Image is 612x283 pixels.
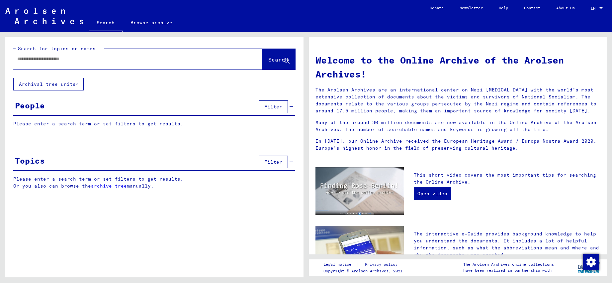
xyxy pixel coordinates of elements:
p: The Arolsen Archives online collections [463,261,554,267]
div: | [323,261,405,268]
p: In [DATE], our Online Archive received the European Heritage Award / Europa Nostra Award 2020, Eu... [315,138,601,152]
button: Search [263,49,295,70]
button: Filter [259,100,288,113]
span: Search [268,56,288,63]
p: Copyright © Arolsen Archives, 2021 [323,268,405,274]
p: The interactive e-Guide provides background knowledge to help you understand the documents. It in... [414,230,600,258]
a: Privacy policy [360,261,405,268]
a: archive tree [91,183,127,189]
span: Filter [264,159,282,165]
mat-label: Search for topics or names [18,46,96,52]
a: Open video [414,187,451,200]
p: Please enter a search term or set filters to get results. [13,120,295,127]
div: Topics [15,155,45,167]
a: Search [89,15,123,32]
span: Filter [264,104,282,110]
p: have been realized in partnership with [463,267,554,273]
p: This short video covers the most important tips for searching the Online Archive. [414,172,600,186]
span: EN [591,6,598,11]
img: Arolsen_neg.svg [5,8,83,24]
button: Filter [259,156,288,168]
div: People [15,99,45,111]
img: yv_logo.png [576,259,601,276]
a: Legal notice [323,261,357,268]
button: Archival tree units [13,78,84,90]
p: The Arolsen Archives are an international center on Nazi [MEDICAL_DATA] with the world’s most ext... [315,86,601,114]
img: Change consent [583,254,599,270]
p: Many of the around 30 million documents are now available in the Online Archive of the Arolsen Ar... [315,119,601,133]
a: Browse archive [123,15,180,31]
h1: Welcome to the Online Archive of the Arolsen Archives! [315,53,601,81]
p: Please enter a search term or set filters to get results. Or you also can browse the manually. [13,176,295,190]
img: video.jpg [315,167,404,215]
